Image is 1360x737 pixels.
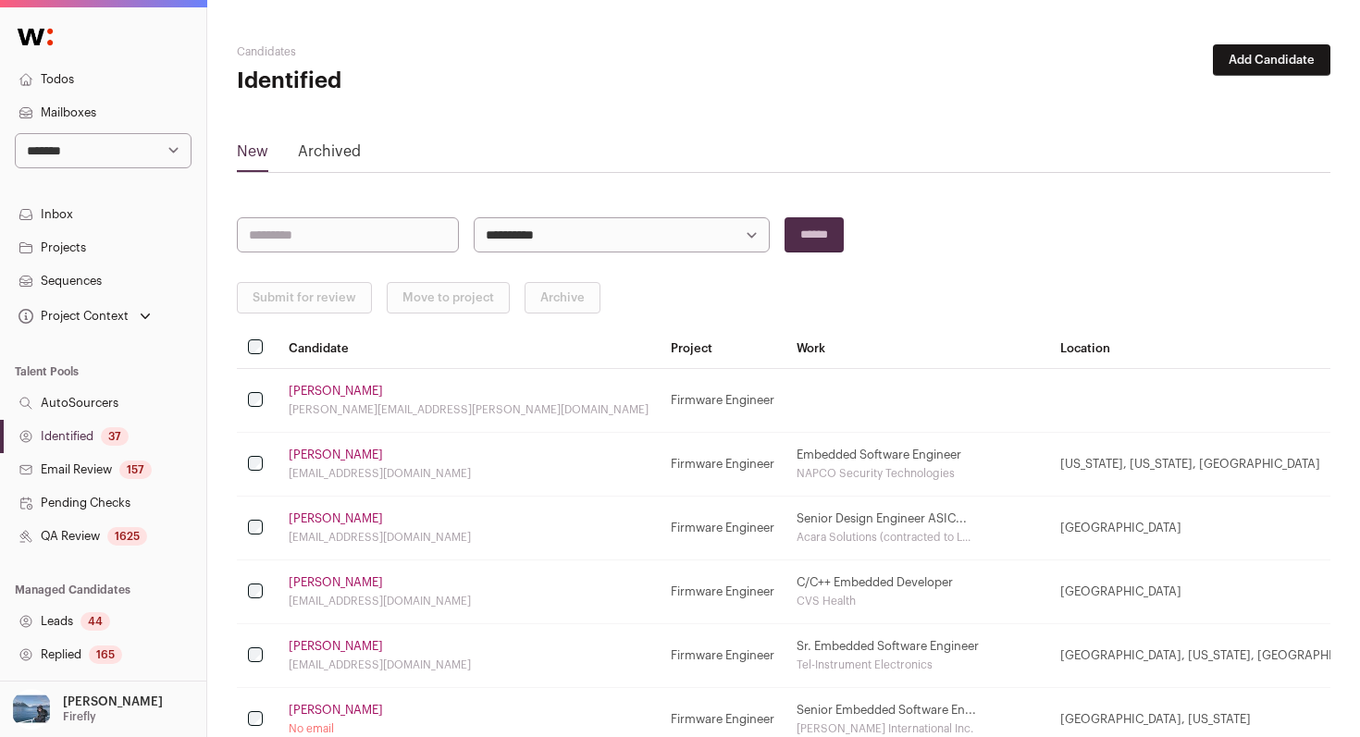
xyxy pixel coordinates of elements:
button: Open dropdown [7,689,167,730]
td: Firmware Engineer [660,624,785,688]
div: 1625 [107,527,147,546]
a: Archived [298,141,361,170]
p: [PERSON_NAME] [63,694,163,709]
td: Senior Design Engineer ASIC... [785,497,1049,560]
div: CVS Health [797,594,1038,608]
div: 165 [89,645,122,664]
button: Add Candidate [1213,44,1330,76]
div: [PERSON_NAME] International Inc. [797,721,1038,736]
div: 37 [101,427,129,446]
div: [EMAIL_ADDRESS][DOMAIN_NAME] [289,657,649,672]
th: Candidate [278,328,660,369]
div: Project Context [15,309,129,324]
a: New [237,141,268,170]
div: 157 [119,461,152,479]
div: Acara Solutions (contracted to L... [797,530,1038,545]
td: Firmware Engineer [660,497,785,560]
a: [PERSON_NAME] [289,511,383,526]
h2: Candidates [237,44,601,59]
td: Firmware Engineer [660,433,785,497]
a: [PERSON_NAME] [289,575,383,590]
img: 17109629-medium_jpg [11,689,52,730]
td: Sr. Embedded Software Engineer [785,624,1049,688]
div: [EMAIL_ADDRESS][DOMAIN_NAME] [289,530,649,545]
div: NAPCO Security Technologies [797,466,1038,481]
button: Open dropdown [15,303,155,329]
div: [EMAIL_ADDRESS][DOMAIN_NAME] [289,466,649,481]
div: [PERSON_NAME][EMAIL_ADDRESS][PERSON_NAME][DOMAIN_NAME] [289,402,649,417]
a: [PERSON_NAME] [289,384,383,399]
td: Embedded Software Engineer [785,433,1049,497]
img: Wellfound [7,18,63,55]
h1: Identified [237,67,601,96]
div: [EMAIL_ADDRESS][DOMAIN_NAME] [289,594,649,608]
div: No email [289,721,649,736]
div: 44 [80,612,110,631]
div: Tel-Instrument Electronics [797,657,1038,672]
p: Firefly [63,709,96,724]
a: [PERSON_NAME] [289,639,383,654]
td: Firmware Engineer [660,560,785,624]
th: Work [785,328,1049,369]
td: C/C++ Embedded Developer [785,560,1049,624]
a: [PERSON_NAME] [289,703,383,718]
th: Project [660,328,785,369]
td: Firmware Engineer [660,369,785,433]
a: [PERSON_NAME] [289,448,383,462]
